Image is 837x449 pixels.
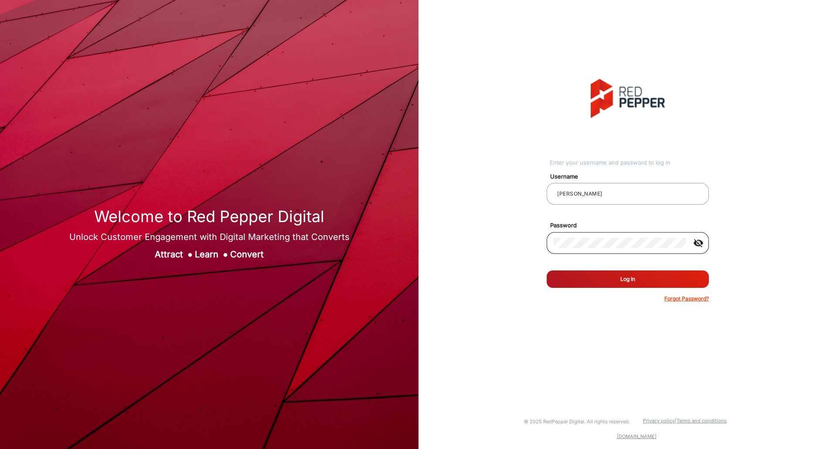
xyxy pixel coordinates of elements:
[675,418,677,424] a: |
[643,418,675,424] a: Privacy policy
[554,189,702,199] input: Your username
[677,418,727,424] a: Terms and conditions
[591,79,665,118] img: vmg-logo
[550,159,709,167] div: Enter your username and password to log in
[617,433,657,439] a: [DOMAIN_NAME]
[69,230,350,243] div: Unlock Customer Engagement with Digital Marketing that Converts
[524,419,630,425] small: © 2025 RedPepper Digital. All rights reserved.
[544,172,719,181] mat-label: Username
[69,248,350,261] div: Attract Learn Convert
[688,238,709,248] mat-icon: visibility_off
[544,221,719,230] mat-label: Password
[187,249,193,260] span: ●
[223,249,228,260] span: ●
[664,295,709,303] p: Forgot Password?
[547,270,709,288] button: Log In
[69,207,350,226] h1: Welcome to Red Pepper Digital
